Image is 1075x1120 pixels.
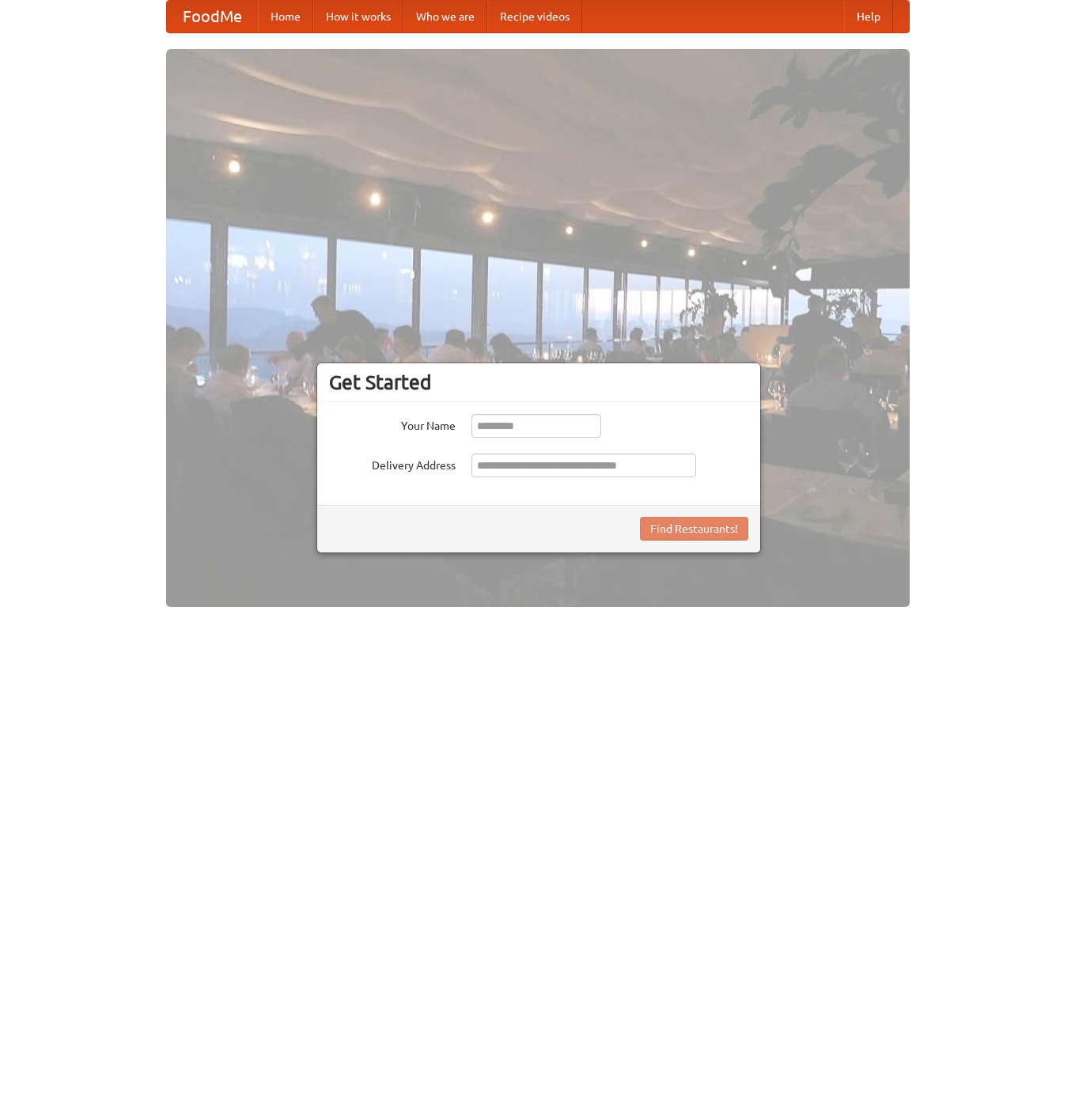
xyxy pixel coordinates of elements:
[258,1,313,32] a: Home
[329,370,748,394] h3: Get Started
[487,1,582,32] a: Recipe videos
[313,1,403,32] a: How it works
[329,454,456,473] label: Delivery Address
[167,1,258,32] a: FoodMe
[640,517,748,541] button: Find Restaurants!
[403,1,487,32] a: Who we are
[329,414,456,434] label: Your Name
[844,1,893,32] a: Help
